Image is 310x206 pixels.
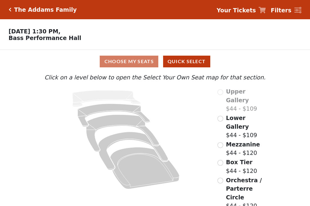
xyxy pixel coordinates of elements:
[43,73,267,82] p: Click on a level below to open the Select Your Own Seat map for that section.
[14,6,77,13] h5: The Addams Family
[226,87,267,113] label: $44 - $109
[226,88,249,103] span: Upper Gallery
[226,115,249,130] span: Lower Gallery
[271,7,291,14] strong: Filters
[110,147,180,189] path: Orchestra / Parterre Circle - Seats Available: 96
[9,8,11,12] a: Click here to go back to filters
[226,141,260,148] span: Mezzanine
[226,159,252,165] span: Box Tier
[72,90,141,107] path: Upper Gallery - Seats Available: 0
[226,177,262,201] span: Orchestra / Parterre Circle
[271,6,301,15] a: Filters
[217,6,266,15] a: Your Tickets
[78,104,150,127] path: Lower Gallery - Seats Available: 211
[226,158,257,175] label: $44 - $120
[226,140,260,157] label: $44 - $120
[226,114,267,140] label: $44 - $109
[163,56,210,67] button: Quick Select
[217,7,256,14] strong: Your Tickets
